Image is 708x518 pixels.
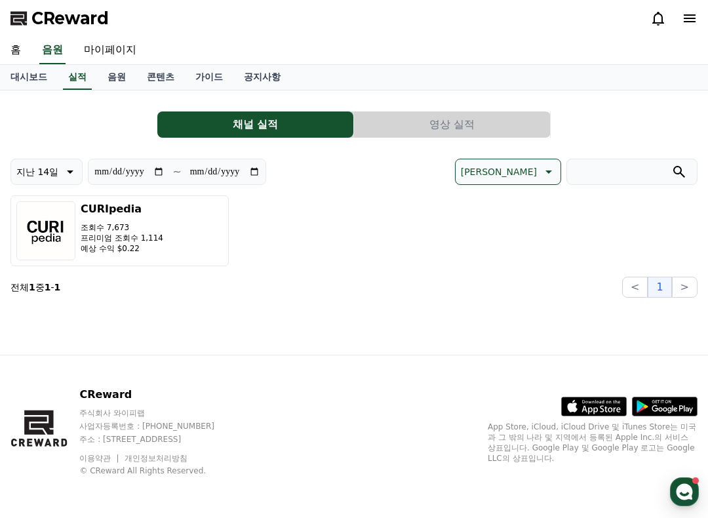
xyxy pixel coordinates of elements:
p: 프리미엄 조회수 1,114 [81,233,163,243]
button: [PERSON_NAME] [455,159,561,185]
a: 설정 [471,481,704,514]
span: CReward [31,8,109,29]
a: 홈 [4,481,237,514]
a: 음원 [97,65,136,90]
p: ~ [172,164,181,180]
strong: 1 [29,282,35,292]
a: 음원 [39,37,66,64]
p: CReward [79,387,239,403]
p: 주식회사 와이피랩 [79,408,239,418]
img: CURIpedia [16,201,75,260]
a: 영상 실적 [354,111,551,138]
p: 전체 중 - [10,281,60,294]
strong: 1 [54,282,61,292]
button: < [622,277,648,298]
button: 1 [648,277,671,298]
button: > [672,277,698,298]
button: 채널 실적 [157,111,353,138]
span: 대화 [345,502,363,513]
a: 공지사항 [233,65,291,90]
a: 마이페이지 [73,37,147,64]
a: 실적 [63,65,92,90]
p: © CReward All Rights Reserved. [79,466,239,476]
button: 지난 14일 [10,159,83,185]
a: 콘텐츠 [136,65,185,90]
p: App Store, iCloud, iCloud Drive 및 iTunes Store는 미국과 그 밖의 나라 및 지역에서 등록된 Apple Inc.의 서비스 상표입니다. Goo... [488,422,698,464]
p: [PERSON_NAME] [461,163,537,181]
p: 지난 14일 [16,163,58,181]
a: 대화 [237,481,471,514]
a: 개인정보처리방침 [125,454,187,463]
button: CURIpedia 조회수 7,673 프리미엄 조회수 1,114 예상 수익 $0.22 [10,195,229,266]
a: 가이드 [185,65,233,90]
p: 예상 수익 $0.22 [81,243,163,254]
strong: 1 [45,282,51,292]
p: 주소 : [STREET_ADDRESS] [79,434,239,445]
a: CReward [10,8,109,29]
span: 설정 [579,501,596,512]
a: 이용약관 [79,454,121,463]
button: 영상 실적 [354,111,550,138]
p: 사업자등록번호 : [PHONE_NUMBER] [79,421,239,431]
span: 홈 [117,501,125,512]
p: 조회수 7,673 [81,222,163,233]
h3: CURIpedia [81,201,163,217]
